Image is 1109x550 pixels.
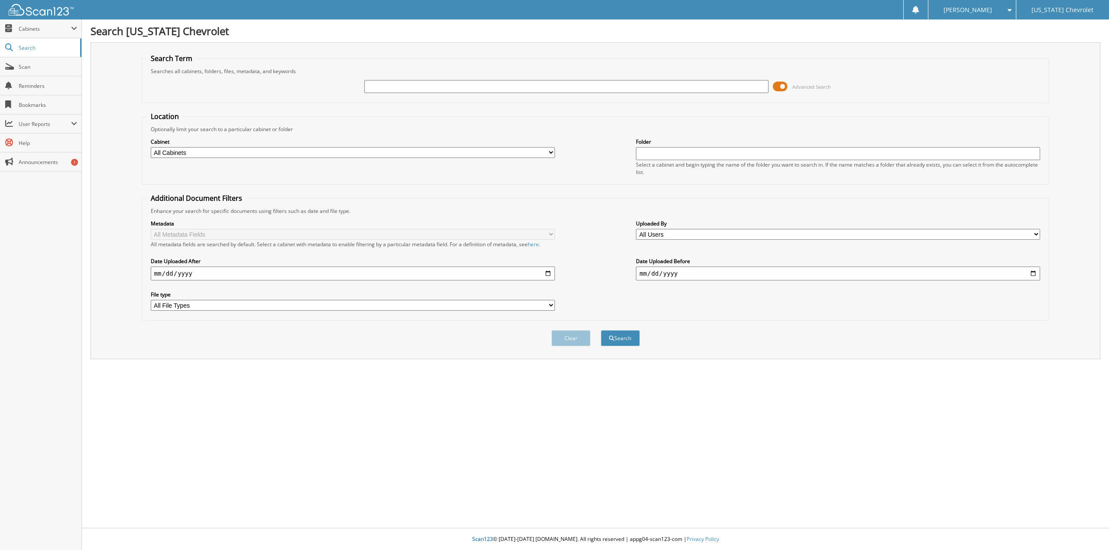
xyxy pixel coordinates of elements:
[1031,7,1093,13] span: [US_STATE] Chevrolet
[551,330,590,346] button: Clear
[146,54,197,63] legend: Search Term
[636,220,1040,227] label: Uploaded By
[151,291,555,298] label: File type
[19,44,76,51] span: Search
[19,139,77,147] span: Help
[91,24,1100,38] h1: Search [US_STATE] Chevrolet
[792,84,831,90] span: Advanced Search
[636,257,1040,265] label: Date Uploaded Before
[151,220,555,227] label: Metadata
[944,7,992,13] span: [PERSON_NAME]
[151,138,555,145] label: Cabinet
[9,4,74,16] img: scan123-logo-white.svg
[19,120,71,128] span: User Reports
[636,267,1040,280] input: end
[687,535,719,543] a: Privacy Policy
[146,112,183,121] legend: Location
[636,161,1040,176] div: Select a cabinet and begin typing the name of the folder you want to search in. If the name match...
[601,330,640,346] button: Search
[151,267,555,280] input: start
[472,535,493,543] span: Scan123
[146,193,246,203] legend: Additional Document Filters
[19,25,71,32] span: Cabinets
[146,125,1045,133] div: Optionally limit your search to a particular cabinet or folder
[151,241,555,248] div: All metadata fields are searched by default. Select a cabinet with metadata to enable filtering b...
[82,529,1109,550] div: © [DATE]-[DATE] [DOMAIN_NAME]. All rights reserved | appg04-scan123-com |
[19,63,77,71] span: Scan
[19,101,77,109] span: Bookmarks
[19,82,77,90] span: Reminders
[71,159,78,166] div: 1
[151,257,555,265] label: Date Uploaded After
[528,241,539,248] a: here
[19,158,77,166] span: Announcements
[146,207,1045,215] div: Enhance your search for specific documents using filters such as date and file type.
[636,138,1040,145] label: Folder
[146,68,1045,75] div: Searches all cabinets, folders, files, metadata, and keywords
